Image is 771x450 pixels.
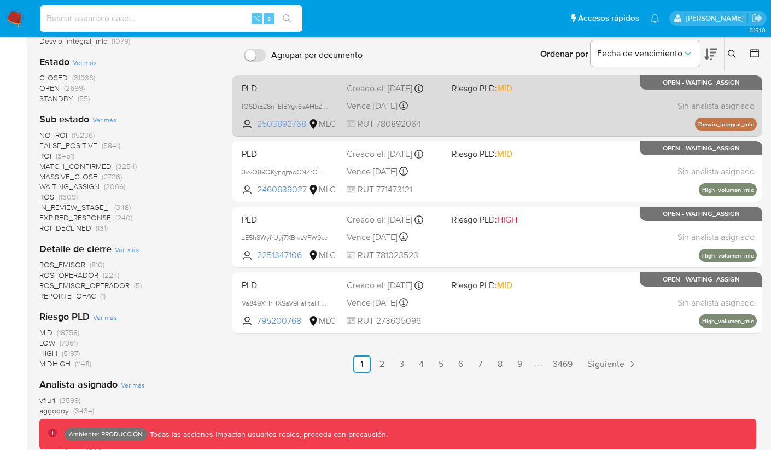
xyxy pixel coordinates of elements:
[253,13,261,24] span: ⌥
[147,429,388,440] p: Todas las acciones impactan usuarios reales, proceda con precaución.
[276,11,298,26] button: search-icon
[650,14,659,23] a: Notificaciones
[751,13,763,24] a: Salir
[40,11,302,26] input: Buscar usuario o caso...
[578,13,639,24] span: Accesos rápidos
[69,432,143,436] p: Ambiente: PRODUCCIÓN
[267,13,271,24] span: s
[750,26,766,34] span: 3.151.0
[686,13,747,24] p: mauro.ibarra@mercadolibre.com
